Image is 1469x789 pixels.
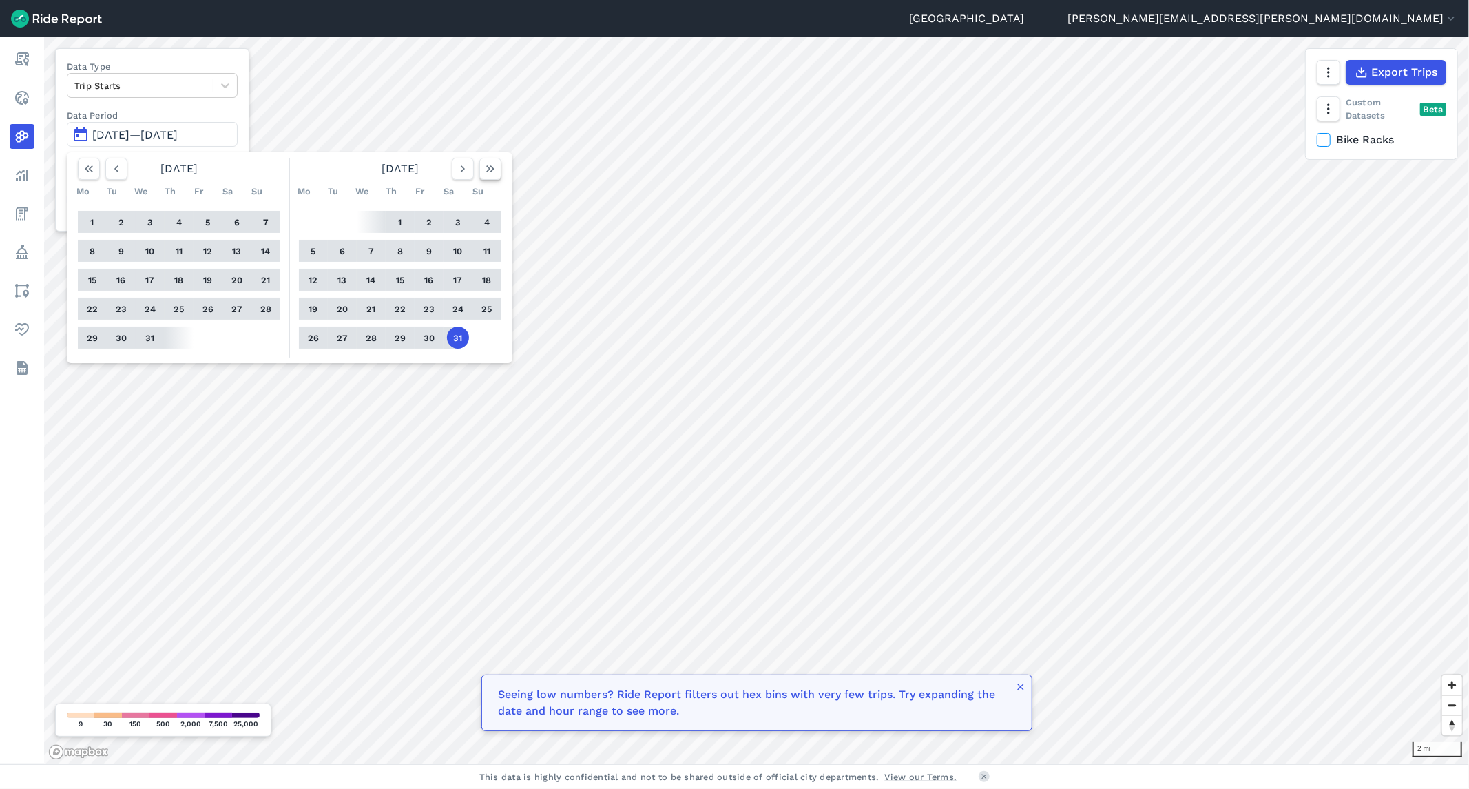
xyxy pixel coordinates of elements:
[447,298,469,320] button: 24
[1317,132,1446,148] label: Bike Racks
[331,298,353,320] button: 20
[11,10,102,28] img: Ride Report
[110,240,132,262] button: 9
[10,356,34,380] a: Datasets
[1442,675,1462,695] button: Zoom in
[92,128,178,141] span: [DATE]—[DATE]
[447,240,469,262] button: 10
[10,124,34,149] a: Heatmaps
[360,269,382,291] button: 14
[139,211,161,233] button: 3
[10,201,34,226] a: Fees
[1442,715,1462,735] button: Reset bearing to north
[67,60,238,73] label: Data Type
[447,327,469,349] button: 31
[67,122,238,147] button: [DATE]—[DATE]
[139,240,161,262] button: 10
[389,211,411,233] button: 1
[110,211,132,233] button: 2
[447,269,469,291] button: 17
[10,240,34,265] a: Policy
[389,298,411,320] button: 22
[168,211,190,233] button: 4
[110,298,132,320] button: 23
[302,298,324,320] button: 19
[293,158,507,180] div: [DATE]
[389,327,411,349] button: 29
[380,180,402,202] div: Th
[467,180,489,202] div: Su
[1413,742,1462,757] div: 2 mi
[197,298,219,320] button: 26
[302,327,324,349] button: 26
[351,180,373,202] div: We
[67,109,238,122] label: Data Period
[476,240,498,262] button: 11
[44,37,1469,764] canvas: Map
[72,180,94,202] div: Mo
[255,269,277,291] button: 21
[168,269,190,291] button: 18
[418,327,440,349] button: 30
[255,240,277,262] button: 14
[293,180,315,202] div: Mo
[322,180,344,202] div: Tu
[447,211,469,233] button: 3
[418,269,440,291] button: 16
[246,180,268,202] div: Su
[81,269,103,291] button: 15
[909,10,1024,27] a: [GEOGRAPHIC_DATA]
[197,269,219,291] button: 19
[1317,96,1446,122] div: Custom Datasets
[168,298,190,320] button: 25
[81,240,103,262] button: 8
[331,327,353,349] button: 27
[159,180,181,202] div: Th
[197,211,219,233] button: 5
[226,211,248,233] button: 6
[188,180,210,202] div: Fr
[476,269,498,291] button: 18
[197,240,219,262] button: 12
[226,240,248,262] button: 13
[360,298,382,320] button: 21
[10,47,34,72] a: Report
[1442,695,1462,715] button: Zoom out
[331,240,353,262] button: 6
[10,278,34,303] a: Areas
[48,744,109,760] a: Mapbox logo
[1371,64,1437,81] span: Export Trips
[110,327,132,349] button: 30
[360,327,382,349] button: 28
[130,180,152,202] div: We
[110,269,132,291] button: 16
[302,240,324,262] button: 5
[226,298,248,320] button: 27
[217,180,239,202] div: Sa
[418,298,440,320] button: 23
[255,298,277,320] button: 28
[438,180,460,202] div: Sa
[1346,60,1446,85] button: Export Trips
[10,85,34,110] a: Realtime
[101,180,123,202] div: Tu
[81,211,103,233] button: 1
[10,317,34,342] a: Health
[885,770,957,783] a: View our Terms.
[389,269,411,291] button: 15
[81,327,103,349] button: 29
[409,180,431,202] div: Fr
[418,211,440,233] button: 2
[139,269,161,291] button: 17
[476,211,498,233] button: 4
[226,269,248,291] button: 20
[418,240,440,262] button: 9
[360,240,382,262] button: 7
[302,269,324,291] button: 12
[139,298,161,320] button: 24
[476,298,498,320] button: 25
[389,240,411,262] button: 8
[72,158,286,180] div: [DATE]
[10,163,34,187] a: Analyze
[255,211,277,233] button: 7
